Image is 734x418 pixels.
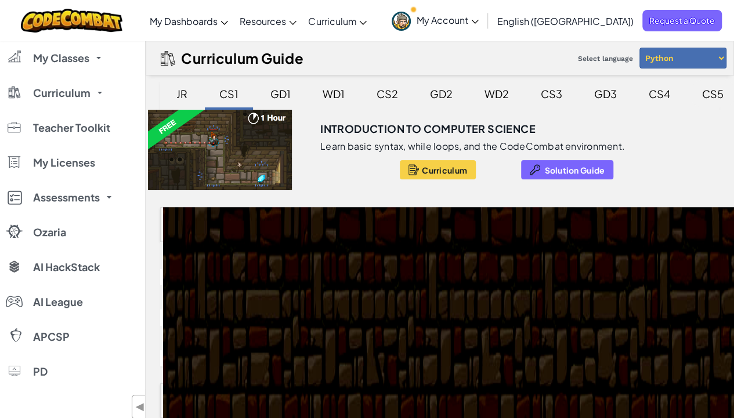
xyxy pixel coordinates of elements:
[160,269,576,285] a: 2. Level: Gems in the Deep Quickly collect the gems; you will need them. Show Code Logo See Code
[320,120,536,138] h3: Introduction to Computer Science
[386,2,484,39] a: My Account
[544,165,605,175] span: Solution Guide
[417,14,479,26] span: My Account
[21,9,122,33] img: CodeCombat logo
[160,309,576,326] a: 3a. Practice Level: Kounter Kithwise Keep out of sight of the ogre patrol. Show Code Logo See Code
[181,50,303,66] h2: Curriculum Guide
[160,326,576,350] a: 3b. Practice Level: Crawlways of Kithgard Two hallways, one solution. Timing is of the essence. S...
[308,15,356,27] span: Curriculum
[33,157,95,168] span: My Licenses
[392,12,411,31] img: avatar
[491,5,639,37] a: English ([GEOGRAPHIC_DATA])
[642,10,722,31] a: Request a Quote
[497,15,634,27] span: English ([GEOGRAPHIC_DATA])
[320,140,625,152] p: Learn basic syntax, while loops, and the CodeCombat environment.
[144,5,234,37] a: My Dashboards
[33,122,110,133] span: Teacher Toolkit
[418,80,464,107] div: GD2
[150,15,218,27] span: My Dashboards
[160,285,576,309] a: 3. Level: Shadow Guard Evade the charging ogre to grab the gems and get to the other side safely....
[33,53,89,63] span: My Classes
[135,398,145,415] span: ◀
[240,15,286,27] span: Resources
[33,192,100,203] span: Assessments
[165,80,199,107] div: JR
[33,297,83,307] span: AI League
[311,80,356,107] div: WD1
[302,5,373,37] a: Curriculum
[33,88,91,98] span: Curriculum
[573,50,638,67] span: Select language
[234,5,302,37] a: Resources
[473,80,520,107] div: WD2
[259,80,302,107] div: GD1
[161,51,175,66] img: IconCurriculumGuide.svg
[400,160,476,179] button: Curriculum
[583,80,628,107] div: GD3
[422,165,467,175] span: Curriculum
[637,80,682,107] div: CS4
[529,80,574,107] div: CS3
[33,227,66,237] span: Ozaria
[160,350,576,366] a: 4. Concept Challenge: Level: Careful Steps Basic movement commands. Show Code Logo See Code
[160,242,576,269] a: 1. Level: Dungeons of [GEOGRAPHIC_DATA] Grab the gem and escape the dungeon—but don’t run into an...
[33,262,100,272] span: AI HackStack
[365,80,410,107] div: CS2
[521,160,613,179] button: Solution Guide
[208,80,250,107] div: CS1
